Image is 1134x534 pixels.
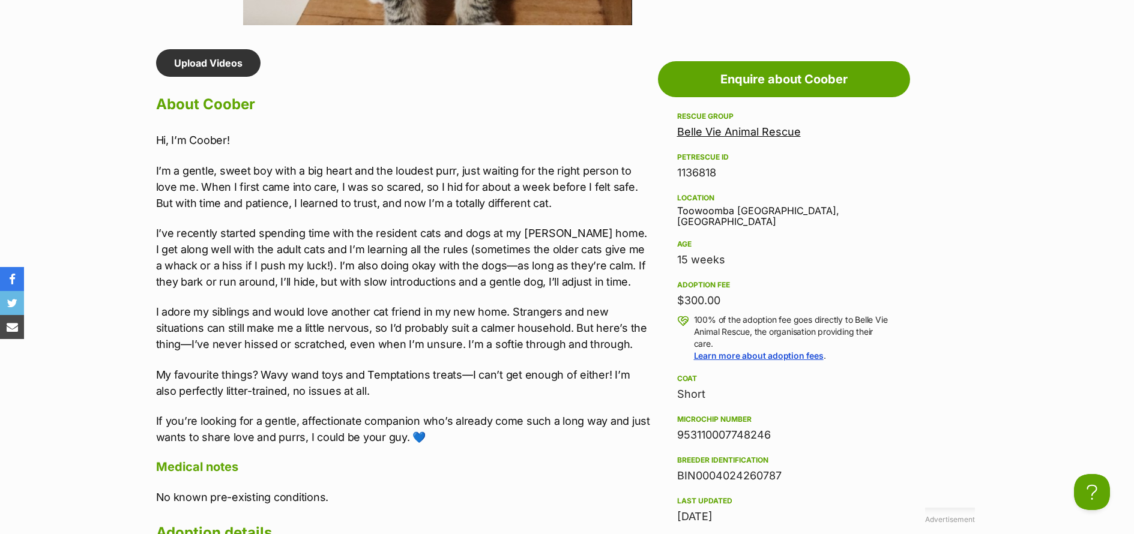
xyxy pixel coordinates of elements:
[156,459,652,475] h4: Medical notes
[694,350,824,361] a: Learn more about adoption fees
[677,386,891,403] div: Short
[156,225,652,290] p: I’ve recently started spending time with the resident cats and dogs at my [PERSON_NAME] home. I g...
[677,496,891,506] div: Last updated
[677,193,891,203] div: Location
[677,427,891,443] div: 953110007748246
[658,61,910,97] a: Enquire about Coober
[677,374,891,383] div: Coat
[677,292,891,309] div: $300.00
[156,132,652,148] p: Hi, I’m Coober!
[156,367,652,399] p: My favourite things? Wavy wand toys and Temptations treats—I can’t get enough of either! I’m also...
[677,239,891,249] div: Age
[694,314,891,362] p: 100% of the adoption fee goes directly to Belle Vie Animal Rescue, the organisation providing the...
[156,91,652,118] h2: About Coober
[677,415,891,424] div: Microchip number
[677,280,891,290] div: Adoption fee
[677,125,801,138] a: Belle Vie Animal Rescue
[156,304,652,352] p: I adore my siblings and would love another cat friend in my new home. Strangers and new situation...
[677,455,891,465] div: Breeder identification
[1074,474,1110,510] iframe: Help Scout Beacon - Open
[156,49,261,77] a: Upload Videos
[677,508,891,525] div: [DATE]
[156,413,652,445] p: If you’re looking for a gentle, affectionate companion who’s already come such a long way and jus...
[677,467,891,484] div: BIN0004024260787
[677,112,891,121] div: Rescue group
[677,191,891,227] div: Toowoomba [GEOGRAPHIC_DATA], [GEOGRAPHIC_DATA]
[677,251,891,268] div: 15 weeks
[677,164,891,181] div: 1136818
[156,163,652,211] p: I’m a gentle, sweet boy with a big heart and the loudest purr, just waiting for the right person ...
[156,489,652,505] p: No known pre-existing conditions.
[677,152,891,162] div: PetRescue ID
